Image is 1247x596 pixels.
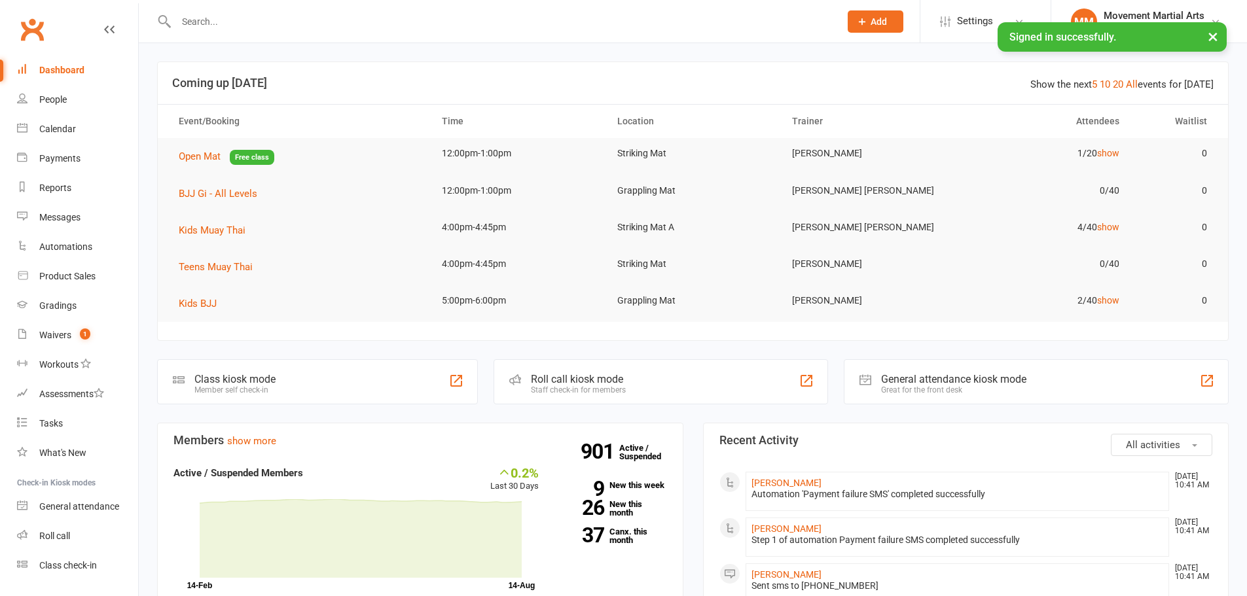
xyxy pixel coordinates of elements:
[751,580,878,591] span: Sent sms to [PHONE_NUMBER]
[194,385,276,394] div: Member self check-in
[1111,434,1212,456] button: All activities
[558,479,604,499] strong: 9
[1097,148,1119,158] a: show
[430,138,605,169] td: 12:00pm-1:00pm
[1113,79,1123,90] a: 20
[17,262,138,291] a: Product Sales
[179,222,255,238] button: Kids Muay Thai
[430,285,605,316] td: 5:00pm-6:00pm
[167,105,430,138] th: Event/Booking
[173,434,667,447] h3: Members
[39,330,71,340] div: Waivers
[558,527,667,544] a: 37Canx. this month
[605,105,781,138] th: Location
[956,212,1131,243] td: 4/40
[531,385,626,394] div: Staff check-in for members
[17,379,138,409] a: Assessments
[1131,175,1219,206] td: 0
[194,373,276,385] div: Class kiosk mode
[490,465,539,493] div: Last 30 Days
[780,105,956,138] th: Trainer
[179,149,274,165] button: Open MatFree class
[751,478,822,488] a: [PERSON_NAME]
[956,249,1131,279] td: 0/40
[780,249,956,279] td: [PERSON_NAME]
[1168,518,1212,535] time: [DATE] 10:41 AM
[619,434,677,470] a: 901Active / Suspended
[558,500,667,517] a: 26New this month
[39,124,76,134] div: Calendar
[490,465,539,480] div: 0.2%
[531,373,626,385] div: Roll call kiosk mode
[39,212,81,222] div: Messages
[17,321,138,350] a: Waivers 1
[39,94,67,105] div: People
[848,10,903,33] button: Add
[39,531,70,541] div: Roll call
[430,175,605,206] td: 12:00pm-1:00pm
[430,105,605,138] th: Time
[39,271,96,281] div: Product Sales
[780,212,956,243] td: [PERSON_NAME] [PERSON_NAME]
[39,241,92,252] div: Automations
[605,175,781,206] td: Grappling Mat
[17,173,138,203] a: Reports
[1131,249,1219,279] td: 0
[17,551,138,580] a: Class kiosk mode
[1168,472,1212,489] time: [DATE] 10:41 AM
[17,492,138,521] a: General attendance kiosk mode
[39,389,104,399] div: Assessments
[1030,77,1214,92] div: Show the next events for [DATE]
[17,409,138,438] a: Tasks
[780,138,956,169] td: [PERSON_NAME]
[1009,31,1116,43] span: Signed in successfully.
[17,144,138,173] a: Payments
[605,285,781,316] td: Grappling Mat
[430,249,605,279] td: 4:00pm-4:45pm
[17,291,138,321] a: Gradings
[179,186,266,202] button: BJJ Gi - All Levels
[39,183,71,193] div: Reports
[39,153,81,164] div: Payments
[39,560,97,570] div: Class check-in
[605,138,781,169] td: Striking Mat
[956,138,1131,169] td: 1/20
[1168,564,1212,581] time: [DATE] 10:41 AM
[179,188,257,200] span: BJJ Gi - All Levels
[39,300,77,311] div: Gradings
[558,498,604,517] strong: 26
[751,535,1164,546] div: Step 1 of automation Payment failure SMS completed successfully
[881,385,1026,394] div: Great for the front desk
[179,224,245,236] span: Kids Muay Thai
[1100,79,1110,90] a: 10
[179,298,217,309] span: Kids BJJ
[956,105,1131,138] th: Attendees
[17,114,138,144] a: Calendar
[751,523,822,534] a: [PERSON_NAME]
[17,521,138,551] a: Roll call
[39,447,86,458] div: What's New
[17,438,138,468] a: What's New
[558,481,667,489] a: 9New this week
[179,259,262,275] button: Teens Muay Thai
[39,501,119,512] div: General attendance
[1131,285,1219,316] td: 0
[172,77,1214,90] h3: Coming up [DATE]
[957,7,993,36] span: Settings
[39,65,84,75] div: Dashboard
[80,328,90,340] span: 1
[1104,10,1204,22] div: Movement Martial Arts
[17,350,138,379] a: Workouts
[172,12,831,31] input: Search...
[780,285,956,316] td: [PERSON_NAME]
[751,569,822,580] a: [PERSON_NAME]
[17,203,138,232] a: Messages
[17,56,138,85] a: Dashboard
[1131,212,1219,243] td: 0
[16,13,48,46] a: Clubworx
[430,212,605,243] td: 4:00pm-4:45pm
[39,359,79,370] div: Workouts
[605,249,781,279] td: Striking Mat
[179,150,221,162] span: Open Mat
[227,435,276,447] a: show more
